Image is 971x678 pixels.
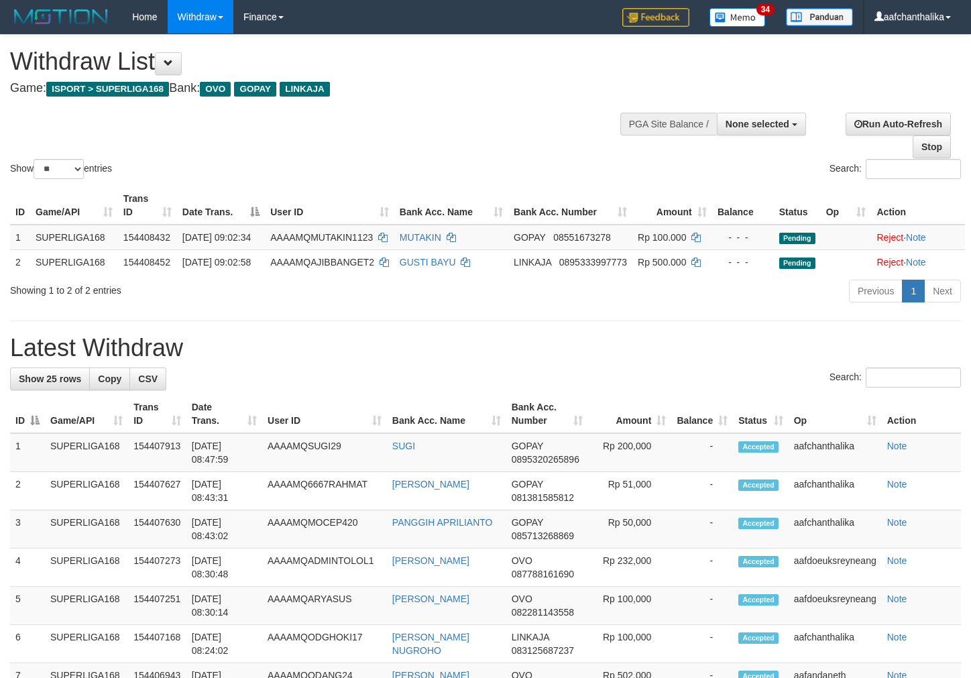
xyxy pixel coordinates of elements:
[906,232,926,243] a: Note
[866,368,961,388] input: Search:
[19,374,81,384] span: Show 25 rows
[887,632,907,642] a: Note
[392,479,469,490] a: [PERSON_NAME]
[738,556,779,567] span: Accepted
[262,587,387,625] td: AAAAMQARYASUS
[186,587,262,625] td: [DATE] 08:30:14
[392,555,469,566] a: [PERSON_NAME]
[262,510,387,549] td: AAAAMQMOCEP420
[779,258,815,269] span: Pending
[718,231,768,244] div: - - -
[671,510,733,549] td: -
[512,607,574,618] span: Copy 082281143558 to clipboard
[622,8,689,27] img: Feedback.jpg
[10,159,112,179] label: Show entries
[789,395,882,433] th: Op: activate to sort column ascending
[234,82,276,97] span: GOPAY
[671,587,733,625] td: -
[588,433,672,472] td: Rp 200,000
[10,368,90,390] a: Show 25 rows
[738,594,779,606] span: Accepted
[400,257,456,268] a: GUSTI BAYU
[506,395,588,433] th: Bank Acc. Number: activate to sort column ascending
[717,113,806,135] button: None selected
[392,517,493,528] a: PANGGIH APRILIANTO
[887,594,907,604] a: Note
[882,395,961,433] th: Action
[512,530,574,541] span: Copy 085713268869 to clipboard
[709,8,766,27] img: Button%20Memo.svg
[392,632,469,656] a: [PERSON_NAME] NUGROHO
[10,433,45,472] td: 1
[512,645,574,656] span: Copy 083125687237 to clipboard
[671,625,733,663] td: -
[177,186,265,225] th: Date Trans.: activate to sort column descending
[789,587,882,625] td: aafdoeuksreyneang
[866,159,961,179] input: Search:
[671,395,733,433] th: Balance: activate to sort column ascending
[514,232,545,243] span: GOPAY
[512,594,532,604] span: OVO
[262,625,387,663] td: AAAAMQODGHOKI17
[129,368,166,390] a: CSV
[10,472,45,510] td: 2
[906,257,926,268] a: Note
[265,186,394,225] th: User ID: activate to sort column ascending
[10,625,45,663] td: 6
[45,395,128,433] th: Game/API: activate to sort column ascending
[512,569,574,579] span: Copy 087788161690 to clipboard
[10,549,45,587] td: 4
[200,82,231,97] span: OVO
[871,186,965,225] th: Action
[786,8,853,26] img: panduan.png
[638,257,686,268] span: Rp 500.000
[620,113,717,135] div: PGA Site Balance /
[46,82,169,97] span: ISPORT > SUPERLIGA168
[262,395,387,433] th: User ID: activate to sort column ascending
[10,587,45,625] td: 5
[10,186,30,225] th: ID
[186,549,262,587] td: [DATE] 08:30:48
[10,249,30,274] td: 2
[10,7,112,27] img: MOTION_logo.png
[262,549,387,587] td: AAAAMQADMINTOLOL1
[45,433,128,472] td: SUPERLIGA168
[89,368,130,390] a: Copy
[45,587,128,625] td: SUPERLIGA168
[270,232,373,243] span: AAAAMQMUTAKIN1123
[512,441,543,451] span: GOPAY
[512,555,532,566] span: OVO
[138,374,158,384] span: CSV
[128,587,186,625] td: 154407251
[512,454,579,465] span: Copy 0895320265896 to clipboard
[128,625,186,663] td: 154407168
[512,632,549,642] span: LINKAJA
[10,335,961,361] h1: Latest Withdraw
[876,232,903,243] a: Reject
[849,280,903,302] a: Previous
[712,186,774,225] th: Balance
[871,249,965,274] td: ·
[45,625,128,663] td: SUPERLIGA168
[733,395,789,433] th: Status: activate to sort column ascending
[45,472,128,510] td: SUPERLIGA168
[98,374,121,384] span: Copy
[10,48,634,75] h1: Withdraw List
[779,233,815,244] span: Pending
[10,510,45,549] td: 3
[45,549,128,587] td: SUPERLIGA168
[512,517,543,528] span: GOPAY
[10,395,45,433] th: ID: activate to sort column descending
[186,625,262,663] td: [DATE] 08:24:02
[789,625,882,663] td: aafchanthalika
[128,472,186,510] td: 154407627
[512,479,543,490] span: GOPAY
[671,472,733,510] td: -
[738,518,779,529] span: Accepted
[123,232,170,243] span: 154408432
[186,433,262,472] td: [DATE] 08:47:59
[128,433,186,472] td: 154407913
[588,395,672,433] th: Amount: activate to sort column ascending
[30,186,118,225] th: Game/API: activate to sort column ascending
[876,257,903,268] a: Reject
